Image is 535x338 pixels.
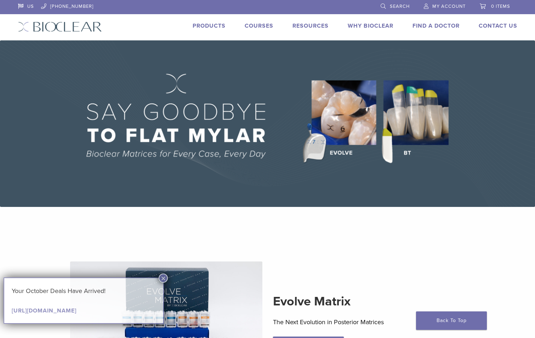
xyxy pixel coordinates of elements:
p: Your October Deals Have Arrived! [12,286,156,296]
a: Resources [292,22,329,29]
img: Bioclear [18,22,102,32]
span: 0 items [491,4,510,9]
a: Products [193,22,226,29]
h2: Evolve Matrix [273,293,465,310]
span: Search [390,4,410,9]
a: Find A Doctor [412,22,460,29]
a: Why Bioclear [348,22,393,29]
button: Close [159,274,168,283]
a: [URL][DOMAIN_NAME] [12,307,76,314]
a: Courses [245,22,273,29]
a: Contact Us [479,22,517,29]
a: Back To Top [416,311,487,330]
span: My Account [432,4,466,9]
p: The Next Evolution in Posterior Matrices [273,317,465,327]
